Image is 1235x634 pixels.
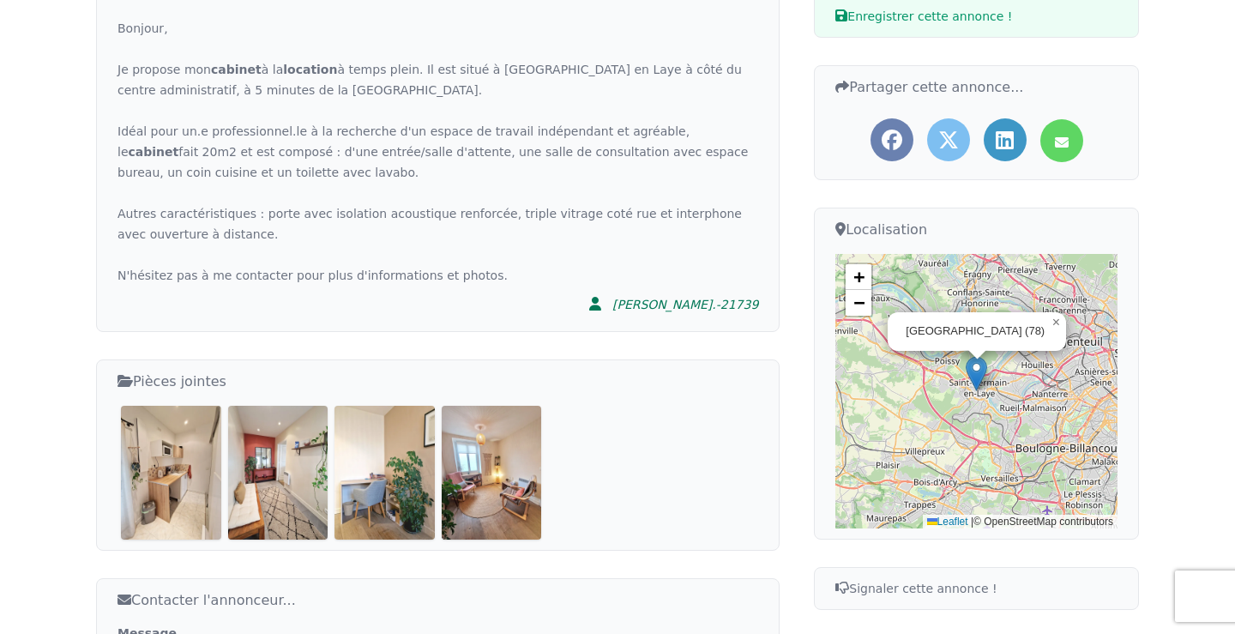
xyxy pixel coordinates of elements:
[117,589,758,611] h3: Contacter l'annonceur...
[578,286,758,321] a: [PERSON_NAME].-21739
[923,515,1118,529] div: © OpenStreetMap contributors
[1045,312,1066,333] a: Close popup
[906,324,1045,339] div: [GEOGRAPHIC_DATA] (78)
[853,266,864,287] span: +
[121,406,221,539] img: Cabinet à louer à Saint Germain en Laye
[971,516,973,528] span: |
[1052,315,1060,329] span: ×
[835,9,1012,23] span: Enregistrer cette annonce !
[835,582,997,595] span: Signaler cette annonce !
[117,371,758,392] h3: Pièces jointes
[228,406,328,539] img: Cabinet à louer à Saint Germain en Laye
[846,264,871,290] a: Zoom in
[129,145,179,159] strong: cabinet
[283,63,337,76] strong: location
[835,76,1118,98] h3: Partager cette annonce...
[211,63,262,76] strong: cabinet
[927,516,968,528] a: Leaflet
[117,18,758,286] div: Bonjour, Je propose mon à la à temps plein. Il est situé à [GEOGRAPHIC_DATA] en Laye à côté du ce...
[612,296,758,313] div: [PERSON_NAME].-21739
[846,290,871,316] a: Zoom out
[442,406,542,539] img: Cabinet à louer à Saint Germain en Laye
[927,118,970,161] a: Partager l'annonce sur Twitter
[871,118,913,161] a: Partager l'annonce sur Facebook
[984,118,1027,161] a: Partager l'annonce sur LinkedIn
[853,292,864,313] span: −
[334,406,435,539] img: Cabinet à louer à Saint Germain en Laye
[835,219,1118,240] h3: Localisation
[1040,119,1083,162] a: Partager l'annonce par mail
[966,356,987,391] img: Marker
